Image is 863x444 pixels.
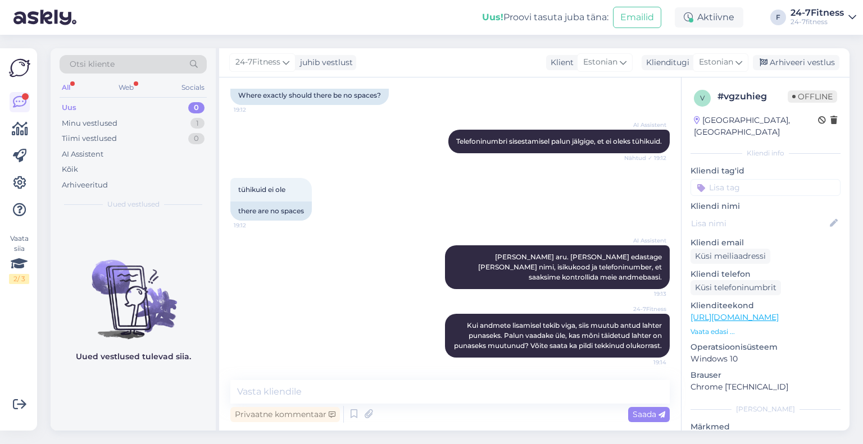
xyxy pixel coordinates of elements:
span: 19:14 [624,358,666,367]
span: 19:12 [234,221,276,230]
span: Saada [633,409,665,419]
div: Aktiivne [675,7,743,28]
a: 24-7Fitness24-7fitness [791,8,856,26]
div: Kõik [62,164,78,175]
div: Kliendi info [691,148,841,158]
span: Nähtud ✓ 19:12 [624,154,666,162]
div: [GEOGRAPHIC_DATA], [GEOGRAPHIC_DATA] [694,115,818,138]
div: AI Assistent [62,149,103,160]
p: Kliendi nimi [691,200,841,212]
span: tühikuid ei ole [238,185,285,194]
span: Telefoninumbri sisestamisel palun jälgige, et ei oleks tühikuid. [456,137,662,145]
div: Minu vestlused [62,118,117,129]
div: Web [116,80,136,95]
span: 24-7Fitness [235,56,280,68]
span: 19:13 [624,290,666,298]
div: Arhiveeri vestlus [753,55,839,70]
div: Arhiveeritud [62,180,108,191]
span: AI Assistent [624,236,666,245]
div: Proovi tasuta juba täna: [482,11,608,24]
div: 0 [188,102,205,113]
span: Estonian [699,56,733,68]
a: [URL][DOMAIN_NAME] [691,312,779,322]
span: v [700,94,705,102]
div: Uus [62,102,76,113]
div: 24-7fitness [791,17,844,26]
div: 2 / 3 [9,274,29,284]
div: All [60,80,72,95]
div: Klienditugi [642,57,689,68]
input: Lisa nimi [691,217,828,230]
div: Privaatne kommentaar [230,407,340,422]
span: Estonian [583,56,617,68]
div: Tiimi vestlused [62,133,117,144]
span: Otsi kliente [70,58,115,70]
p: Kliendi tag'id [691,165,841,177]
p: Märkmed [691,421,841,433]
div: Küsi telefoninumbrit [691,280,781,295]
div: there are no spaces [230,202,312,221]
span: AI Assistent [624,121,666,129]
img: No chats [51,240,216,341]
span: 24-7Fitness [624,305,666,313]
p: Uued vestlused tulevad siia. [76,351,191,363]
div: 24-7Fitness [791,8,844,17]
p: Operatsioonisüsteem [691,341,841,353]
p: Windows 10 [691,353,841,365]
p: Kliendi telefon [691,268,841,280]
span: Kui andmete lisamisel tekib viga, siis muutub antud lahter punaseks. Palun vaadake üle, kas mõni ... [454,321,664,350]
div: F [770,10,786,25]
p: Chrome [TECHNICAL_ID] [691,381,841,393]
span: [PERSON_NAME] aru. [PERSON_NAME] edastage [PERSON_NAME] nimi, isikukood ja telefoninumber, et saa... [478,253,664,281]
b: Uus! [482,12,503,22]
p: Brauser [691,369,841,381]
div: Where exactly should there be no spaces? [230,86,389,105]
div: Socials [179,80,207,95]
span: 19:12 [234,106,276,114]
p: Vaata edasi ... [691,327,841,337]
div: # vgzuhieg [717,90,788,103]
span: Offline [788,90,837,103]
div: Klient [546,57,574,68]
p: Klienditeekond [691,300,841,312]
div: 1 [190,118,205,129]
img: Askly Logo [9,57,30,79]
div: [PERSON_NAME] [691,404,841,414]
div: Küsi meiliaadressi [691,249,770,264]
button: Emailid [613,7,661,28]
div: Vaata siia [9,234,29,284]
div: juhib vestlust [296,57,353,68]
input: Lisa tag [691,179,841,196]
div: 0 [188,133,205,144]
span: Uued vestlused [107,199,160,209]
p: Kliendi email [691,237,841,249]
